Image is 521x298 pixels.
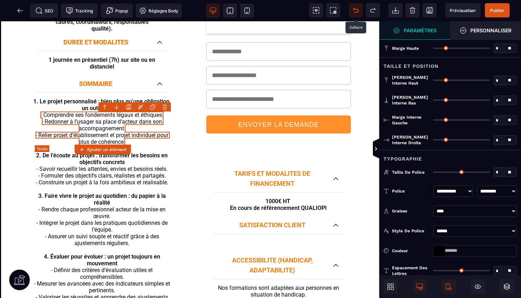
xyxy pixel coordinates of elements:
span: Aperçu [445,3,481,17]
span: - Comprendre ses fondements légaux et éthiques. - Redonner à l’usager sa place d’acteur dans son ... [35,90,170,124]
span: Défaire [349,3,363,17]
span: Afficher le desktop [413,280,427,294]
span: Ouvrir les calques [500,280,514,294]
span: Afficher les vues [379,139,386,160]
span: Voir les composants [309,3,323,17]
span: Rétablir [366,3,380,17]
span: Retour [13,4,27,18]
span: Masquer le bloc [471,280,485,294]
span: Ouvrir le gestionnaire de styles [450,21,521,40]
strong: Personnaliser [470,28,511,33]
span: Taille de police [392,169,425,175]
strong: Ajouter un élément [87,147,127,152]
span: Popup [106,7,128,14]
span: Métadata SEO [30,4,58,18]
span: Enregistrer [422,3,437,17]
span: - Savoir recueillir les attentes, envies et besoins réels. - Formuler des objectifs clairs, réali... [36,144,168,164]
span: Voir bureau [206,4,220,18]
p: DUREE ET MODALITES [42,16,150,26]
span: Voir mobile [240,4,254,18]
span: Favicon [136,4,182,18]
div: Style de police [392,227,430,234]
span: [PERSON_NAME] interne haut [392,75,430,86]
span: Voir tablette [223,4,237,18]
span: - Intégrer le projet dans les pratiques quotidiennes de l’équipe. - Assurer un suivi souple et ré... [37,198,169,225]
span: Afficher le mobile [442,280,456,294]
span: [PERSON_NAME] interne bas [392,94,430,106]
div: Couleur [392,247,430,254]
span: Capture d'écran [326,3,340,17]
p: SOMMAIRE [42,58,150,67]
span: Prévisualiser [450,8,476,13]
span: Espacement des lettres [392,265,430,276]
span: Marge haute [392,45,419,51]
span: Marge interne gauche [392,114,430,126]
span: Tracking [66,7,93,14]
span: Ouvrir les blocs [383,280,398,294]
span: Créer une alerte modale [101,4,133,18]
span: Code de suivi [61,4,98,18]
span: SEO [35,7,53,14]
button: ENVOYER LA DEMANDE [206,94,351,112]
text: 1 journée en présentiel (7h) sur site ou en distanciel [44,33,161,50]
p: TARIFS ET MODALITES DE FINANCEMENT [219,147,326,167]
span: - Définir des critères d’évaluation utiles et compréhensibles. - Mesurer les avancées avec des in... [34,245,172,286]
p: ACCESSIBILITE (HANDICAP, ADAPTABILITE) [219,234,326,254]
p: SATISFACTION CLIENT [219,199,326,209]
span: Ouvrir le gestionnaire de styles [379,21,450,40]
span: [PERSON_NAME] interne droite [392,134,430,146]
span: - Rendre chaque professionnel acteur de la mise en œuvre. [39,185,167,198]
div: Police [392,188,430,195]
strong: Paramètres [404,28,437,33]
span: Nettoyage [405,3,420,17]
span: Importer [388,3,403,17]
span: Réglages Body [139,7,178,14]
button: Ajouter un élément [74,145,131,155]
div: Typographie [379,150,521,163]
span: Enregistrer le contenu [485,3,510,17]
div: Taille et position [379,57,521,70]
span: Publier [490,8,504,13]
text: 1000€ HT En cours de référencement QUALIOPI [213,175,344,192]
div: Graisse [392,207,430,215]
text: Nos formations sont adaptées aux personnes en situation de handicap. [210,261,347,278]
